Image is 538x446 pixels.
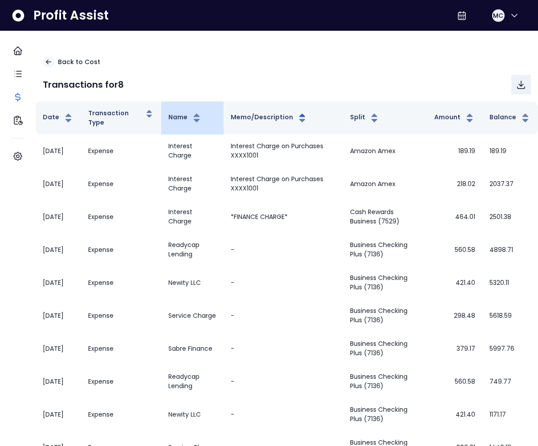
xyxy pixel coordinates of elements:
[482,134,538,167] td: 189.19
[224,332,342,365] td: -
[88,109,154,127] button: Transaction Type
[511,75,531,94] button: Download
[482,233,538,266] td: 4898.71
[81,134,161,167] td: Expense
[427,332,482,365] td: 379.17
[161,332,224,365] td: Sabre Finance
[161,134,224,167] td: Interest Charge
[427,233,482,266] td: 560.58
[482,200,538,233] td: 2501.38
[343,200,427,233] td: Cash Rewards Business (7529)
[224,167,342,200] td: Interest Charge on Purchases XXXX1001
[427,299,482,332] td: 298.48
[482,332,538,365] td: 5997.76
[43,113,74,123] button: Date
[81,365,161,398] td: Expense
[482,299,538,332] td: 5618.59
[224,398,342,431] td: -
[58,57,100,67] p: Back to Cost
[482,167,538,200] td: 2037.37
[343,365,427,398] td: Business Checking Plus (7136)
[224,134,342,167] td: Interest Charge on Purchases XXXX1001
[343,398,427,431] td: Business Checking Plus (7136)
[81,299,161,332] td: Expense
[343,332,427,365] td: Business Checking Plus (7136)
[343,266,427,299] td: Business Checking Plus (7136)
[81,332,161,365] td: Expense
[36,233,81,266] td: [DATE]
[427,134,482,167] td: 189.19
[161,299,224,332] td: Service Charge
[168,113,202,123] button: Name
[36,167,81,200] td: [DATE]
[161,167,224,200] td: Interest Charge
[482,398,538,431] td: 1171.17
[427,398,482,431] td: 421.40
[224,266,342,299] td: -
[427,365,482,398] td: 560.58
[224,233,342,266] td: -
[224,299,342,332] td: -
[224,200,342,233] td: *FINANCE CHARGE*
[427,167,482,200] td: 218.02
[427,266,482,299] td: 421.40
[36,365,81,398] td: [DATE]
[161,266,224,299] td: Newity LLC
[343,167,427,200] td: Amazon Amex
[482,365,538,398] td: 749.77
[161,233,224,266] td: Readycap Lending
[36,200,81,233] td: [DATE]
[33,8,109,24] span: Profit Assist
[81,398,161,431] td: Expense
[81,233,161,266] td: Expense
[36,299,81,332] td: [DATE]
[343,299,427,332] td: Business Checking Plus (7136)
[224,365,342,398] td: -
[81,266,161,299] td: Expense
[231,113,308,123] button: Memo/Description
[81,167,161,200] td: Expense
[161,398,224,431] td: Newity LLC
[350,113,380,123] button: Split
[493,11,503,20] span: MC
[161,365,224,398] td: Readycap Lending
[343,134,427,167] td: Amazon Amex
[343,233,427,266] td: Business Checking Plus (7136)
[36,398,81,431] td: [DATE]
[36,134,81,167] td: [DATE]
[482,266,538,299] td: 5320.11
[434,113,475,123] button: Amount
[43,78,124,91] p: Transactions for 8
[489,113,531,123] button: Balance
[427,200,482,233] td: 464.01
[161,200,224,233] td: Interest Charge
[81,200,161,233] td: Expense
[36,266,81,299] td: [DATE]
[36,332,81,365] td: [DATE]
